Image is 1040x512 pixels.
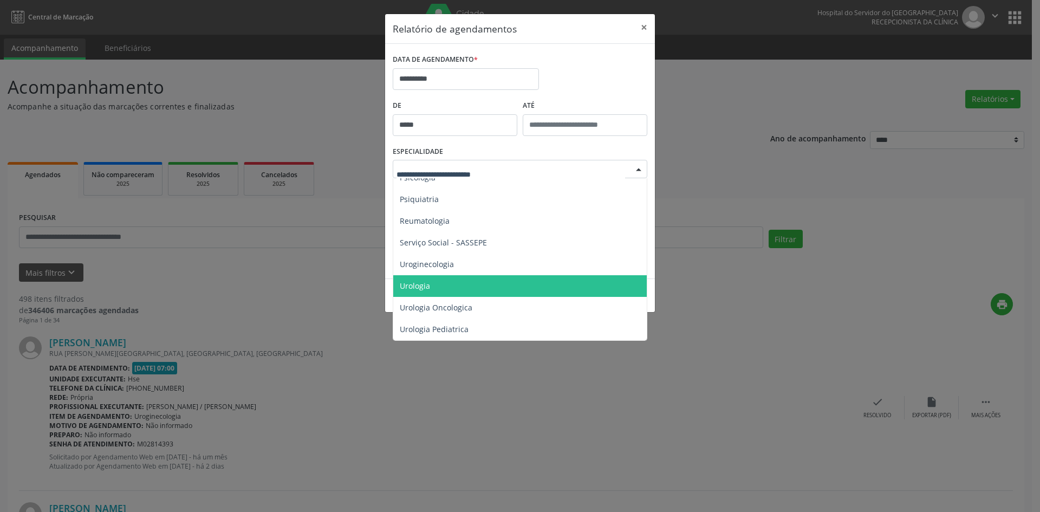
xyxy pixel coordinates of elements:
[400,216,450,226] span: Reumatologia
[400,237,487,248] span: Serviço Social - SASSEPE
[400,259,454,269] span: Uroginecologia
[393,98,517,114] label: De
[393,144,443,160] label: ESPECIALIDADE
[400,302,472,313] span: Urologia Oncologica
[393,22,517,36] h5: Relatório de agendamentos
[400,281,430,291] span: Urologia
[633,14,655,41] button: Close
[400,194,439,204] span: Psiquiatria
[400,324,469,334] span: Urologia Pediatrica
[393,51,478,68] label: DATA DE AGENDAMENTO
[523,98,647,114] label: ATÉ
